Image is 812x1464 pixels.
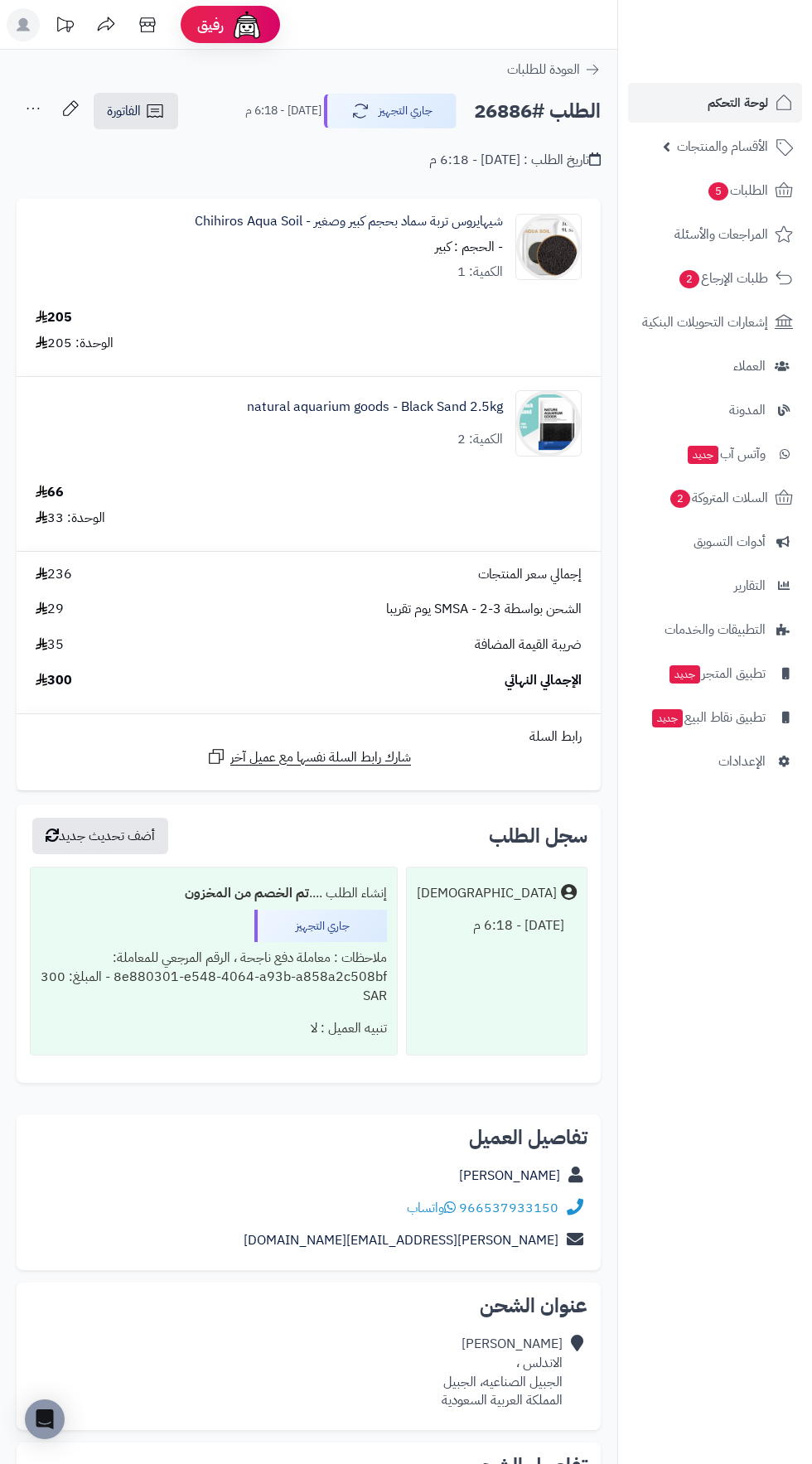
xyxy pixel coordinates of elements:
[679,269,700,289] span: 2
[25,1399,65,1439] div: Open Intercom Messenger
[429,151,601,170] div: تاريخ الطلب : [DATE] - 6:18 م
[245,103,321,119] small: [DATE] - 6:18 م
[669,489,691,509] span: 2
[41,1012,387,1045] div: تنبيه العميل : لا
[44,8,85,46] a: تحديثات المنصة
[474,94,601,128] h2: الطلب #26886
[505,671,582,690] span: الإجمالي النهائي
[459,1198,558,1218] a: 966537933150
[478,565,582,584] span: إجمالي سعر المنتجات
[30,1128,587,1148] h2: تفاصيل العميل
[244,1230,558,1250] a: [PERSON_NAME][EMAIL_ADDRESS][DOMAIN_NAME]
[628,654,802,693] a: تطبيق المتجرجديد
[699,27,796,61] img: logo-2.png
[442,1335,563,1410] div: [PERSON_NAME] الاندلس ، الجبيل الصناعيه، الجبيل المملكة العربية السعودية
[708,181,729,201] span: 5
[457,430,503,449] div: الكمية: 2
[628,434,802,474] a: وآتس آبجديد
[254,910,387,943] div: جاري التجهيز
[507,60,580,80] span: العودة للطلبات
[668,662,766,685] span: تطبيق المتجر
[489,826,587,846] h3: سجل الطلب
[707,179,768,202] span: الطلبات
[674,223,768,246] span: المراجعات والأسئلة
[708,91,768,114] span: لوحة التحكم
[628,171,802,210] a: الطلبات5
[195,212,503,231] a: شيهايروس تربة سماد بحجم كبير وصغير - Chihiros Aqua Soil
[206,746,411,767] a: شارك رابط السلة نفسها مع عميل آخر
[729,399,766,422] span: المدونة
[669,486,768,510] span: السلات المتروكة
[36,308,72,327] div: 205
[733,355,766,378] span: العملاء
[628,258,802,298] a: طلبات الإرجاع2
[36,635,64,655] span: 35
[686,442,766,466] span: وآتس آب
[628,346,802,386] a: العملاء
[628,566,802,606] a: التقارير
[107,101,141,121] span: الفاتورة
[650,706,766,729] span: تطبيق نقاط البيع
[628,742,802,781] a: الإعدادات
[23,727,594,746] div: رابط السلة
[41,942,387,1012] div: ملاحظات : معاملة دفع ناجحة ، الرقم المرجعي للمعاملة: 8e880301-e548-4064-a93b-a858a2c508bf - المبل...
[694,530,766,553] span: أدوات التسويق
[507,60,601,80] a: العودة للطلبات
[36,565,72,584] span: 236
[628,302,802,342] a: إشعارات التحويلات البنكية
[475,635,582,655] span: ضريبة القيمة المضافة
[678,267,768,290] span: طلبات الإرجاع
[628,610,802,650] a: التطبيقات والخدمات
[30,1296,587,1316] h2: عنوان الشحن
[417,884,557,903] div: [DEMOGRAPHIC_DATA]
[718,750,766,773] span: الإعدادات
[457,263,503,282] div: الكمية: 1
[36,483,64,502] div: 66
[407,1198,456,1218] a: واتساب
[230,748,411,767] span: شارك رابط السلة نفسها مع عميل آخر
[435,237,503,257] small: - الحجم : كبير
[642,311,768,334] span: إشعارات التحويلات البنكية
[628,83,802,123] a: لوحة التحكم
[516,214,581,280] img: 1717726747-1s111WswweeksAqEWEFsuaegshryjDEDWEhtgr-90x90.jpg
[185,883,309,903] b: تم الخصم من المخزون
[688,446,718,464] span: جديد
[459,1166,560,1186] a: [PERSON_NAME]
[628,478,802,518] a: السلات المتروكة2
[386,600,582,619] span: الشحن بواسطة SMSA - 2-3 يوم تقريبا
[36,509,105,528] div: الوحدة: 33
[665,618,766,641] span: التطبيقات والخدمات
[247,398,503,417] a: natural aquarium goods - Black Sand 2.5kg
[628,522,802,562] a: أدوات التسويق
[677,135,768,158] span: الأقسام والمنتجات
[652,709,683,727] span: جديد
[669,665,700,684] span: جديد
[628,698,802,737] a: تطبيق نقاط البيعجديد
[628,215,802,254] a: المراجعات والأسئلة
[628,390,802,430] a: المدونة
[41,877,387,910] div: إنشاء الطلب ....
[32,818,168,854] button: أضف تحديث جديد
[36,671,72,690] span: 300
[36,600,64,619] span: 29
[230,8,263,41] img: ai-face.png
[36,334,114,353] div: الوحدة: 205
[94,93,178,129] a: الفاتورة
[417,910,577,942] div: [DATE] - 6:18 م
[197,15,224,35] span: رفيق
[734,574,766,597] span: التقارير
[516,390,581,457] img: 1748849270-Untitled-1-Recoveredblack-90x90.jpg
[324,94,457,128] button: جاري التجهيز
